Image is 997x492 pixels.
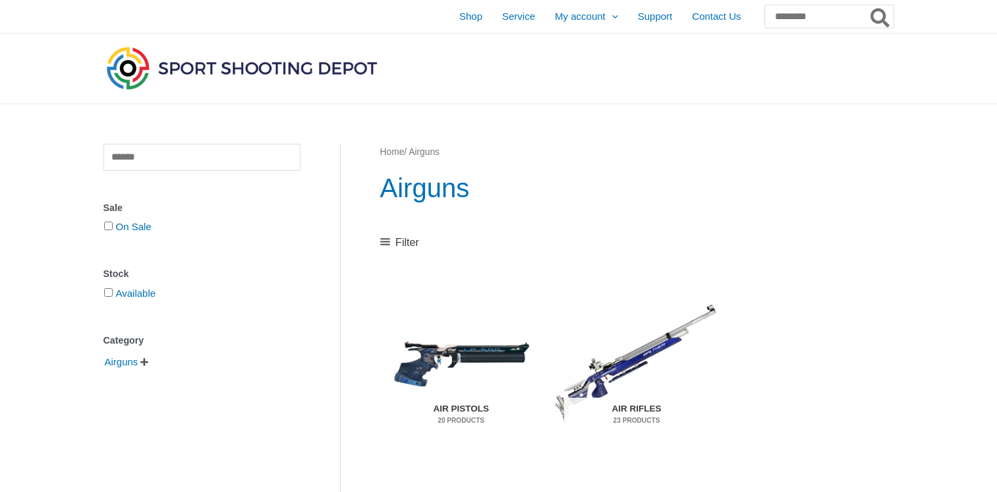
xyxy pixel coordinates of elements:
input: Available [104,288,113,297]
span: Airguns [103,351,140,373]
nav: Breadcrumb [380,144,894,161]
a: Visit product category Air Pistols [380,278,542,448]
img: Sport Shooting Depot [103,44,380,92]
mark: 23 Products [564,415,708,425]
span: Filter [395,233,419,253]
h1: Airguns [380,169,894,206]
div: Stock [103,264,300,284]
img: Air Rifles [555,278,718,448]
a: On Sale [116,221,152,232]
input: On Sale [104,222,113,230]
div: Category [103,331,300,350]
mark: 20 Products [389,415,533,425]
span:  [140,357,148,367]
a: Home [380,147,405,157]
a: Visit product category Air Rifles [555,278,718,448]
h2: Air Rifles [564,398,708,432]
h2: Air Pistols [389,398,533,432]
button: Search [868,5,894,28]
div: Sale [103,199,300,218]
a: Filter [380,233,419,253]
a: Airguns [103,355,140,367]
img: Air Pistols [380,278,542,448]
a: Available [116,288,156,299]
